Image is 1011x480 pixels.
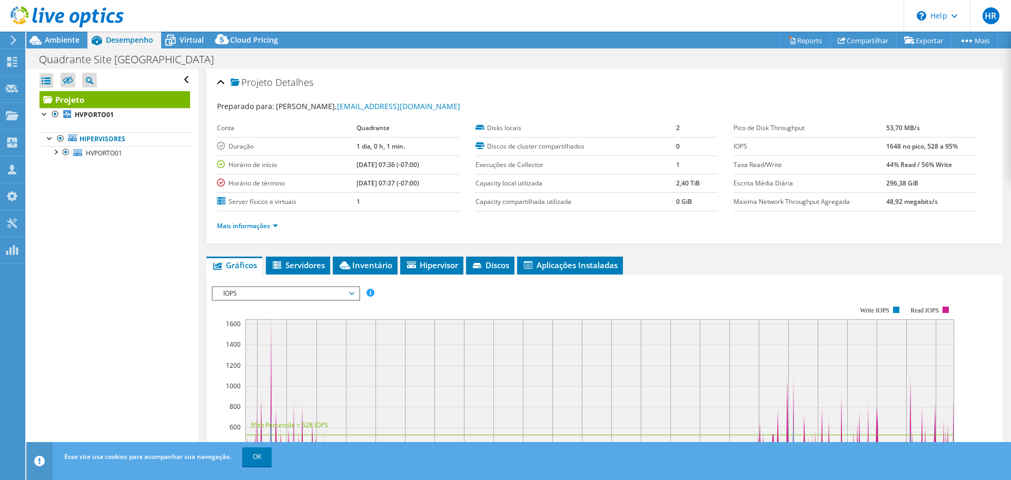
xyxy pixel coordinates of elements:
[886,179,918,188] b: 296,38 GiB
[475,123,676,133] label: Disks locais
[951,32,998,48] a: Mais
[780,32,830,48] a: Reports
[983,7,999,24] span: HR
[217,123,356,133] label: Conta
[217,160,356,170] label: Horário de início
[217,221,278,230] a: Mais informações
[676,197,692,206] b: 0 GiB
[106,35,153,45] span: Desempenho
[231,77,273,88] span: Projeto
[734,123,886,133] label: Pico de Disk Throughput
[734,160,886,170] label: Taxa Read/Write
[356,142,405,151] b: 1 dia, 0 h, 1 min.
[356,123,390,132] b: Quadrante
[522,260,618,270] span: Aplicações Instaladas
[251,420,328,429] text: 95th Percentile = 528 IOPS
[217,101,274,111] label: Preparado para:
[405,260,458,270] span: Hipervisor
[217,178,356,189] label: Horário de término
[734,197,886,207] label: Maxima Network Throughput Agregada
[276,101,460,111] span: [PERSON_NAME],
[226,319,241,328] text: 1600
[242,447,272,466] a: OK
[917,11,926,21] svg: \n
[45,35,80,45] span: Ambiente
[886,123,920,132] b: 53,70 MB/s
[830,32,897,48] a: Compartilhar
[911,307,939,314] text: Read IOPS
[217,197,356,207] label: Server físicos e virtuais
[886,142,958,151] b: 1648 no pico, 528 a 95%
[64,452,231,461] span: Esse site usa cookies para acompanhar sua navegação.
[271,260,325,270] span: Servidores
[226,340,241,349] text: 1400
[475,160,676,170] label: Execuções de Collector
[39,108,190,122] a: HVPORTO01
[896,32,951,48] a: Exportar
[230,423,241,432] text: 600
[734,141,886,152] label: IOPS
[356,197,360,206] b: 1
[86,149,122,158] span: HVPORTO01
[734,178,886,189] label: Escrita Média Diária
[230,35,278,45] span: Cloud Pricing
[475,178,676,189] label: Capacity local utilizada
[676,142,680,151] b: 0
[337,101,460,111] a: [EMAIL_ADDRESS][DOMAIN_NAME]
[217,141,356,152] label: Duração
[226,361,241,370] text: 1200
[356,179,419,188] b: [DATE] 07:37 (-07:00)
[34,54,230,65] h1: Quadrante Site [GEOGRAPHIC_DATA]
[860,307,889,314] text: Write IOPS
[75,110,114,119] b: HVPORTO01
[218,287,353,300] span: IOPS
[39,146,190,160] a: HVPORTO01
[676,179,700,188] b: 2,40 TiB
[226,381,241,390] text: 1000
[230,402,241,411] text: 800
[356,160,419,169] b: [DATE] 07:36 (-07:00)
[275,76,313,89] span: Detalhes
[39,132,190,146] a: Hipervisores
[475,197,676,207] label: Capacity compartilhada utilizada
[475,141,676,152] label: Discos de cluster compartilhados
[338,260,392,270] span: Inventário
[676,123,680,132] b: 2
[212,260,257,270] span: Gráficos
[676,160,680,169] b: 1
[39,91,190,108] a: Projeto
[180,35,204,45] span: Virtual
[886,160,952,169] b: 44% Read / 56% Write
[886,197,938,206] b: 48,92 megabits/s
[471,260,509,270] span: Discos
